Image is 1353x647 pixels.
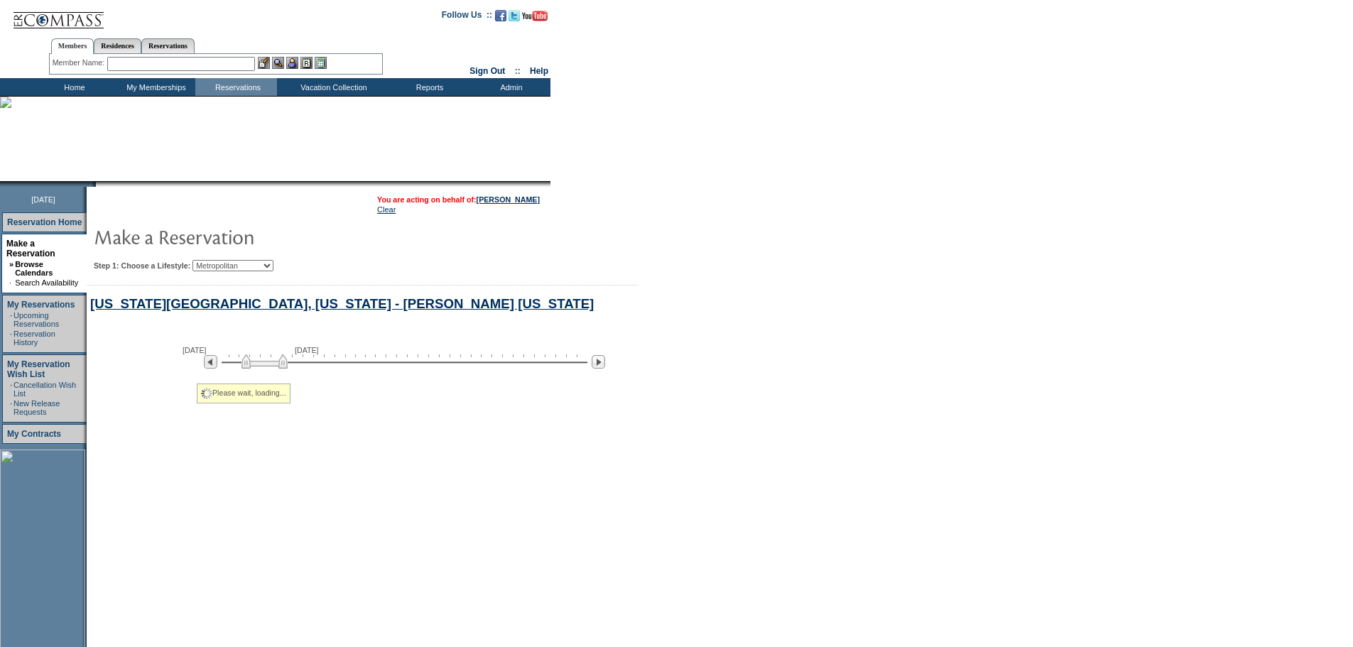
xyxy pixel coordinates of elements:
img: spinner2.gif [201,388,212,399]
b: » [9,260,13,268]
a: Help [530,66,548,76]
td: · [10,399,12,416]
a: Browse Calendars [15,260,53,277]
img: b_edit.gif [258,57,270,69]
a: Follow us on Twitter [509,14,520,23]
img: Subscribe to our YouTube Channel [522,11,548,21]
td: My Memberships [114,78,195,96]
a: [PERSON_NAME] [477,195,540,204]
a: [US_STATE][GEOGRAPHIC_DATA], [US_STATE] - [PERSON_NAME] [US_STATE] [90,296,594,311]
a: Search Availability [15,278,78,287]
td: Vacation Collection [277,78,387,96]
img: promoShadowLeftCorner.gif [91,181,96,187]
td: Home [32,78,114,96]
img: b_calculator.gif [315,57,327,69]
a: Become our fan on Facebook [495,14,506,23]
img: Become our fan on Facebook [495,10,506,21]
img: Next [592,355,605,369]
a: Reservation Home [7,217,82,227]
a: Upcoming Reservations [13,311,59,328]
a: My Reservation Wish List [7,359,70,379]
td: Admin [469,78,550,96]
td: · [10,381,12,398]
img: Follow us on Twitter [509,10,520,21]
a: New Release Requests [13,399,60,416]
img: pgTtlMakeReservation.gif [94,222,378,251]
span: [DATE] [31,195,55,204]
b: Step 1: Choose a Lifestyle: [94,261,190,270]
td: Reservations [195,78,277,96]
a: Residences [94,38,141,53]
span: :: [515,66,521,76]
img: blank.gif [96,181,97,187]
a: Cancellation Wish List [13,381,76,398]
img: Impersonate [286,57,298,69]
img: View [272,57,284,69]
a: Sign Out [469,66,505,76]
a: My Contracts [7,429,61,439]
span: [DATE] [183,346,207,354]
a: Clear [377,205,396,214]
span: [DATE] [295,346,319,354]
a: Subscribe to our YouTube Channel [522,14,548,23]
a: Reservations [141,38,195,53]
div: Member Name: [53,57,107,69]
td: · [9,278,13,287]
td: · [10,330,12,347]
td: Reports [387,78,469,96]
a: Reservation History [13,330,55,347]
img: Reservations [300,57,313,69]
a: Make a Reservation [6,239,55,259]
div: Please wait, loading... [197,384,290,403]
td: · [10,311,12,328]
a: Members [51,38,94,54]
img: Previous [204,355,217,369]
a: My Reservations [7,300,75,310]
td: Follow Us :: [442,9,492,26]
span: You are acting on behalf of: [377,195,540,204]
